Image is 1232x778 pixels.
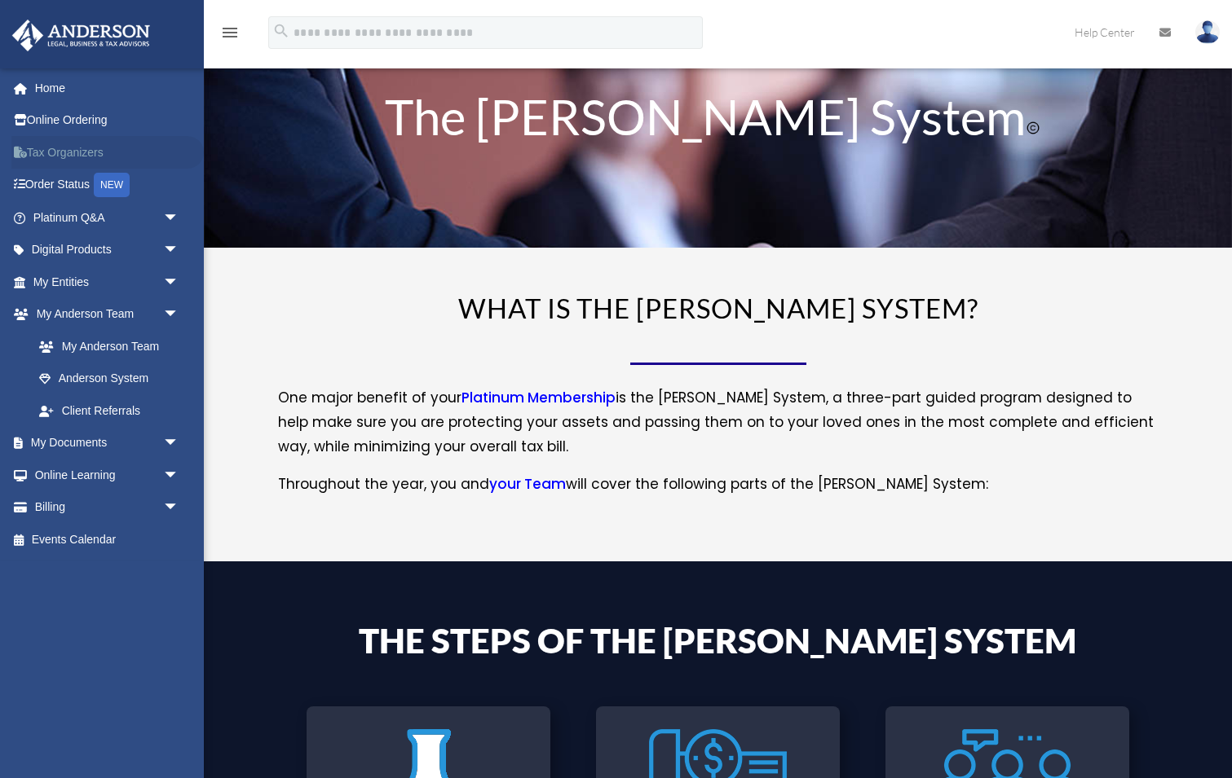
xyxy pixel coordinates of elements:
[307,623,1129,666] h4: The Steps of the [PERSON_NAME] System
[220,23,240,42] i: menu
[11,427,204,459] a: My Documentsarrow_drop_down
[11,266,204,298] a: My Entitiesarrow_drop_down
[163,427,196,460] span: arrow_drop_down
[11,104,204,137] a: Online Ordering
[11,459,204,491] a: Online Learningarrow_drop_down
[307,92,1129,149] h1: The [PERSON_NAME] System
[163,298,196,332] span: arrow_drop_down
[272,22,290,40] i: search
[458,292,978,324] span: WHAT IS THE [PERSON_NAME] SYSTEM?
[11,201,204,234] a: Platinum Q&Aarrow_drop_down
[278,473,1159,497] p: Throughout the year, you and will cover the following parts of the [PERSON_NAME] System:
[23,330,204,363] a: My Anderson Team
[163,491,196,525] span: arrow_drop_down
[23,363,196,395] a: Anderson System
[461,388,616,415] a: Platinum Membership
[278,386,1159,473] p: One major benefit of your is the [PERSON_NAME] System, a three-part guided program designed to he...
[7,20,155,51] img: Anderson Advisors Platinum Portal
[163,459,196,492] span: arrow_drop_down
[1195,20,1220,44] img: User Pic
[11,136,204,169] a: Tax Organizers
[94,173,130,197] div: NEW
[11,491,204,524] a: Billingarrow_drop_down
[11,523,204,556] a: Events Calendar
[11,234,204,266] a: Digital Productsarrow_drop_down
[163,234,196,267] span: arrow_drop_down
[489,474,566,502] a: your Team
[163,201,196,235] span: arrow_drop_down
[11,298,204,331] a: My Anderson Teamarrow_drop_down
[23,394,204,427] a: Client Referrals
[11,72,204,104] a: Home
[11,169,204,202] a: Order StatusNEW
[220,29,240,42] a: menu
[163,266,196,299] span: arrow_drop_down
